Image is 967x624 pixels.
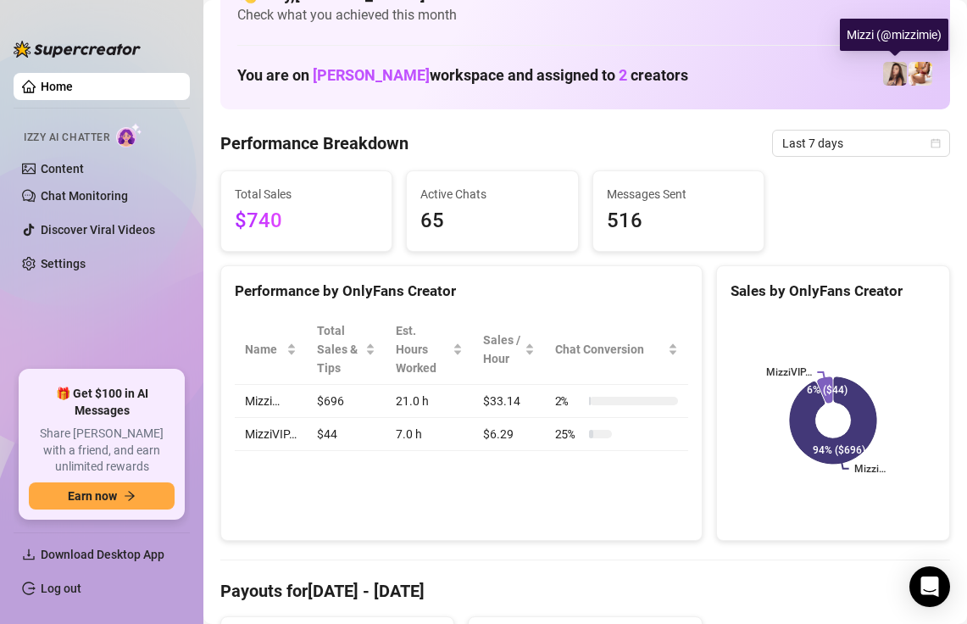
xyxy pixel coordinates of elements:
[235,280,688,303] div: Performance by OnlyFans Creator
[545,315,688,385] th: Chat Conversion
[235,205,378,237] span: $740
[840,19,948,51] div: Mizzi (@mizzimie)
[220,579,950,603] h4: Payouts for [DATE] - [DATE]
[220,131,408,155] h4: Performance Breakdown
[883,62,907,86] img: Mizzi
[555,392,582,410] span: 2 %
[909,62,932,86] img: MizziVIP
[782,131,940,156] span: Last 7 days
[853,463,885,475] text: Mizzi…
[235,385,307,418] td: Mizzi…
[619,66,627,84] span: 2
[41,189,128,203] a: Chat Monitoring
[29,482,175,510] button: Earn nowarrow-right
[124,490,136,502] span: arrow-right
[41,80,73,93] a: Home
[14,41,141,58] img: logo-BBDzfeDw.svg
[313,66,430,84] span: [PERSON_NAME]
[41,257,86,270] a: Settings
[307,385,386,418] td: $696
[396,321,449,377] div: Est. Hours Worked
[237,66,688,85] h1: You are on workspace and assigned to creators
[41,162,84,175] a: Content
[555,425,582,443] span: 25 %
[22,548,36,561] span: download
[766,366,812,378] text: MizziVIP…
[483,331,521,368] span: Sales / Hour
[420,185,564,203] span: Active Chats
[473,315,545,385] th: Sales / Hour
[420,205,564,237] span: 65
[237,6,933,25] span: Check what you achieved this month
[607,185,750,203] span: Messages Sent
[931,138,941,148] span: calendar
[235,315,307,385] th: Name
[235,418,307,451] td: MizziVIP…
[731,280,936,303] div: Sales by OnlyFans Creator
[473,418,545,451] td: $6.29
[29,386,175,419] span: 🎁 Get $100 in AI Messages
[909,566,950,607] div: Open Intercom Messenger
[24,130,109,146] span: Izzy AI Chatter
[307,315,386,385] th: Total Sales & Tips
[386,385,473,418] td: 21.0 h
[555,340,664,359] span: Chat Conversion
[245,340,283,359] span: Name
[29,426,175,476] span: Share [PERSON_NAME] with a friend, and earn unlimited rewards
[386,418,473,451] td: 7.0 h
[307,418,386,451] td: $44
[41,548,164,561] span: Download Desktop App
[116,123,142,148] img: AI Chatter
[473,385,545,418] td: $33.14
[41,223,155,237] a: Discover Viral Videos
[317,321,362,377] span: Total Sales & Tips
[68,489,117,503] span: Earn now
[41,582,81,595] a: Log out
[235,185,378,203] span: Total Sales
[607,205,750,237] span: 516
